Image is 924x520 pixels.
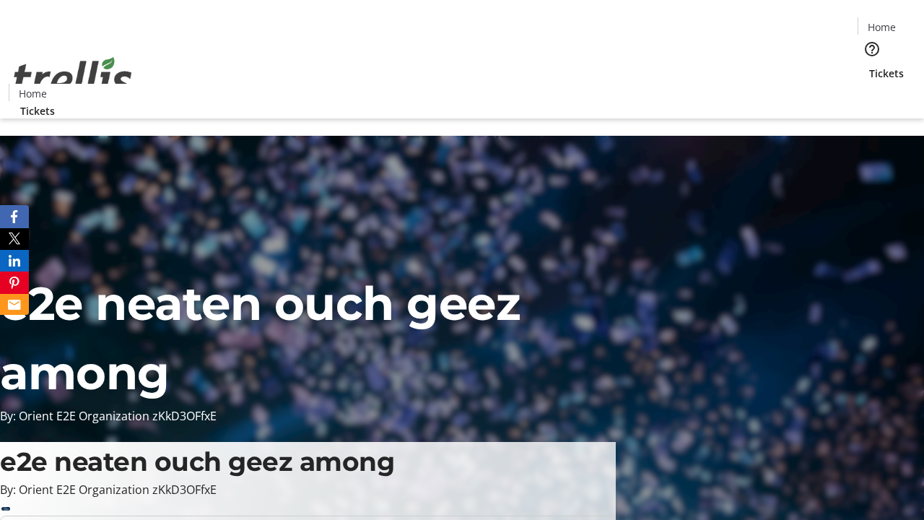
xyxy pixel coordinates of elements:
img: Orient E2E Organization zKkD3OFfxE's Logo [9,41,137,113]
a: Home [9,86,56,101]
span: Home [868,19,896,35]
a: Home [858,19,905,35]
button: Help [858,35,886,64]
button: Cart [858,81,886,110]
span: Home [19,86,47,101]
a: Tickets [9,103,66,118]
span: Tickets [20,103,55,118]
span: Tickets [869,66,904,81]
a: Tickets [858,66,915,81]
